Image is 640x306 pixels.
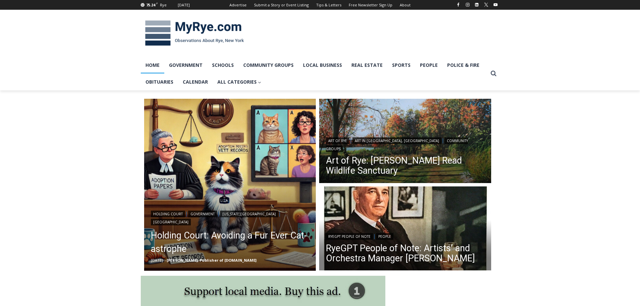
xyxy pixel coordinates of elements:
a: Art in [GEOGRAPHIC_DATA], [GEOGRAPHIC_DATA] [352,137,441,144]
a: [PERSON_NAME], Publisher of [DOMAIN_NAME] [167,258,256,263]
a: Community Groups [239,57,298,74]
div: | | [326,136,484,152]
a: Read More Art of Rye: Edith G. Read Wildlife Sanctuary [319,99,491,185]
a: [GEOGRAPHIC_DATA] [151,219,191,225]
a: Read More Holding Court: Avoiding a Fur Ever Cat-astrophe [144,99,316,271]
a: Linkedin [473,1,481,9]
a: People [376,233,393,240]
a: Sports [387,57,415,74]
a: Real Estate [347,57,387,74]
a: Calendar [178,74,213,90]
button: View Search Form [487,68,500,80]
span: – [165,258,167,263]
a: RyeGPT People of Note: Artists’ and Orchestra Manager [PERSON_NAME] [326,243,484,263]
a: Facebook [454,1,462,9]
a: Holding Court [151,211,185,217]
a: Instagram [464,1,472,9]
a: Obituaries [141,74,178,90]
img: (PHOTO: Lord Calvert Whiskey ad, featuring Arthur Judson, 1946. Public Domain.) [319,186,491,272]
nav: Primary Navigation [141,57,487,91]
div: | [326,232,484,240]
a: Art of Rye [326,137,349,144]
span: F [156,1,158,5]
div: [DATE] [178,2,190,8]
a: Art of Rye: [PERSON_NAME] Read Wildlife Sanctuary [326,156,484,176]
a: Read More RyeGPT People of Note: Artists’ and Orchestra Manager Arthur Judson [319,186,491,272]
a: Government [164,57,207,74]
img: DALLE 2025-08-10 Holding Court - humorous cat custody trial [144,99,316,271]
a: Local Business [298,57,347,74]
div: Rye [160,2,167,8]
img: (PHOTO: Edith G. Read Wildlife Sanctuary (Acrylic 12x24). Trail along Playland Lake. By Elizabeth... [319,99,491,185]
div: | | | [151,209,309,225]
span: 75.24 [146,2,155,7]
a: Police & Fire [442,57,484,74]
a: People [415,57,442,74]
img: support local media, buy this ad [141,276,385,306]
a: Holding Court: Avoiding a Fur Ever Cat-astrophe [151,229,309,256]
time: [DATE] [151,258,163,263]
a: [US_STATE][GEOGRAPHIC_DATA] [220,211,278,217]
a: All Categories [213,74,266,90]
a: Schools [207,57,239,74]
a: Home [141,57,164,74]
a: Government [188,211,217,217]
span: All Categories [217,78,261,86]
a: YouTube [492,1,500,9]
img: MyRye.com [141,16,248,51]
a: X [482,1,490,9]
a: RyeGPT People of Note [326,233,373,240]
